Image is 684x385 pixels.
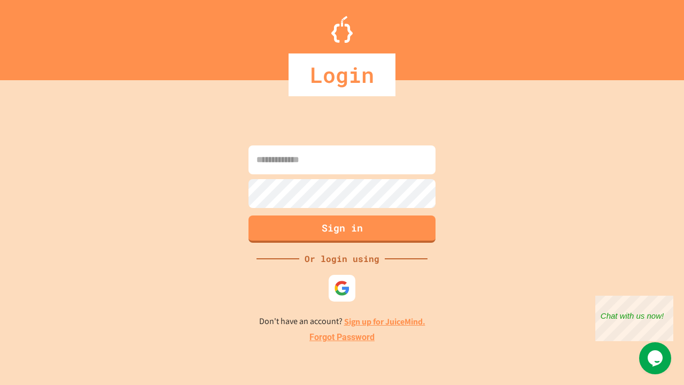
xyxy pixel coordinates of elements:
iframe: chat widget [595,296,673,341]
div: Or login using [299,252,385,265]
div: Login [289,53,395,96]
iframe: chat widget [639,342,673,374]
img: Logo.svg [331,16,353,43]
button: Sign in [248,215,436,243]
a: Sign up for JuiceMind. [344,316,425,327]
p: Don't have an account? [259,315,425,328]
img: google-icon.svg [334,280,350,296]
a: Forgot Password [309,331,375,344]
